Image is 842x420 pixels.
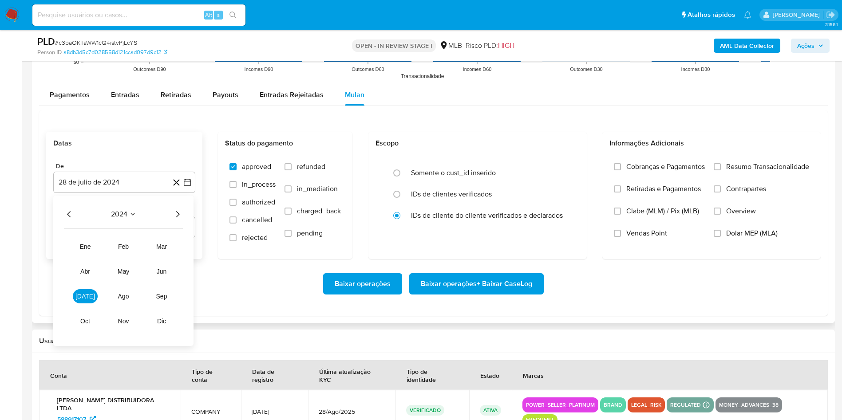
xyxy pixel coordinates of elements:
[744,11,751,19] a: Notificações
[439,41,462,51] div: MLB
[466,41,514,51] span: Risco PLD:
[217,11,220,19] span: s
[688,10,735,20] span: Atalhos rápidos
[205,11,212,19] span: Alt
[714,39,780,53] button: AML Data Collector
[498,40,514,51] span: HIGH
[773,11,823,19] p: yngrid.fernandes@mercadolivre.com
[720,39,774,53] b: AML Data Collector
[55,38,137,47] span: # c3baOKTaWW1cQ4istvPjLcYS
[797,39,814,53] span: Ações
[37,48,62,56] b: Person ID
[63,48,167,56] a: a8db3d5c7d028558d121ccad097d9c12
[37,34,55,48] b: PLD
[39,337,828,345] h2: Usuários Associados
[791,39,830,53] button: Ações
[32,9,245,21] input: Pesquise usuários ou casos...
[224,9,242,21] button: search-icon
[352,39,436,52] p: OPEN - IN REVIEW STAGE I
[825,21,838,28] span: 3.156.1
[826,10,835,20] a: Sair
